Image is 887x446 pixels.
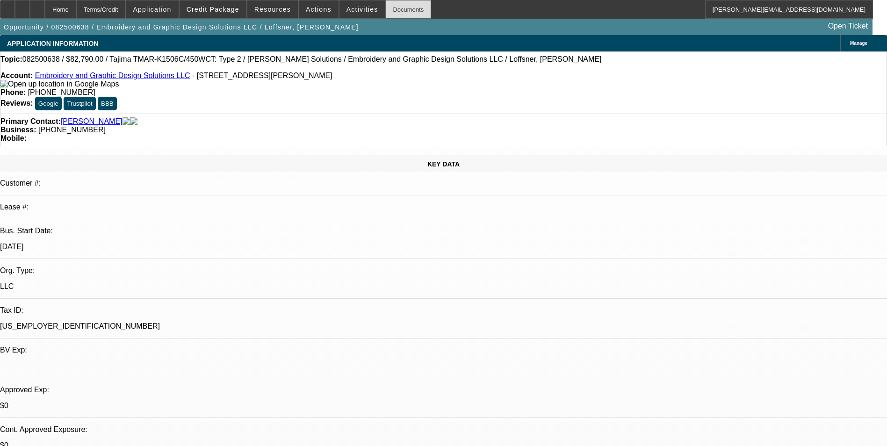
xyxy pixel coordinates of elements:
strong: Primary Contact: [0,117,61,126]
span: Application [133,6,171,13]
strong: Business: [0,126,36,134]
img: linkedin-icon.png [130,117,137,126]
span: Actions [306,6,332,13]
span: Resources [254,6,291,13]
img: Open up location in Google Maps [0,80,119,88]
span: - [STREET_ADDRESS][PERSON_NAME] [192,72,332,79]
button: BBB [98,97,117,110]
a: View Google Maps [0,80,119,88]
strong: Reviews: [0,99,33,107]
strong: Mobile: [0,134,27,142]
span: KEY DATA [427,160,460,168]
a: Embroidery and Graphic Design Solutions LLC [35,72,190,79]
a: [PERSON_NAME] [61,117,123,126]
span: [PHONE_NUMBER] [38,126,106,134]
img: facebook-icon.png [123,117,130,126]
span: Manage [850,41,867,46]
span: 082500638 / $82,790.00 / Tajima TMAR-K1506C/450WCT: Type 2 / [PERSON_NAME] Solutions / Embroidery... [22,55,602,64]
span: Activities [346,6,378,13]
strong: Phone: [0,88,26,96]
button: Activities [339,0,385,18]
button: Trustpilot [64,97,95,110]
button: Resources [247,0,298,18]
strong: Account: [0,72,33,79]
button: Actions [299,0,339,18]
span: Opportunity / 082500638 / Embroidery and Graphic Design Solutions LLC / Loffsner, [PERSON_NAME] [4,23,359,31]
span: APPLICATION INFORMATION [7,40,98,47]
span: Credit Package [187,6,239,13]
span: [PHONE_NUMBER] [28,88,95,96]
button: Application [126,0,178,18]
button: Credit Package [180,0,246,18]
a: Open Ticket [824,18,872,34]
button: Google [35,97,62,110]
strong: Topic: [0,55,22,64]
